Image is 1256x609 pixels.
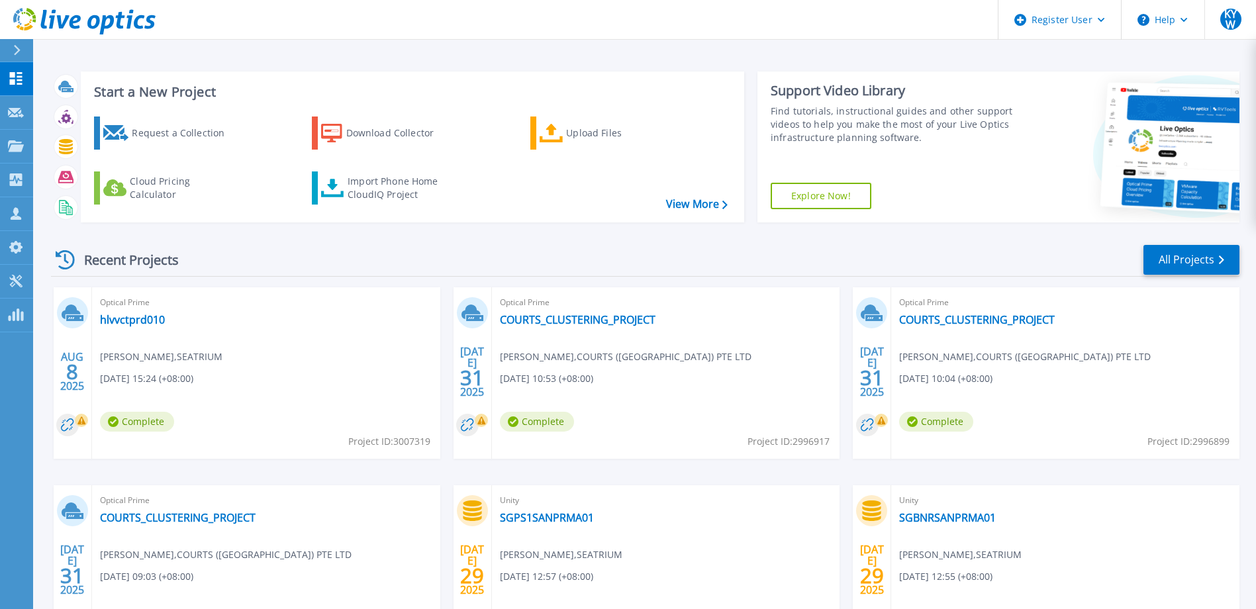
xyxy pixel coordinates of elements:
[459,545,485,594] div: [DATE] 2025
[500,313,655,326] a: COURTS_CLUSTERING_PROJECT
[460,570,484,581] span: 29
[94,85,727,99] h3: Start a New Project
[859,545,885,594] div: [DATE] 2025
[94,117,242,150] a: Request a Collection
[100,313,165,326] a: hlvvctprd010
[460,372,484,383] span: 31
[100,412,174,432] span: Complete
[100,371,193,386] span: [DATE] 15:24 (+08:00)
[899,313,1055,326] a: COURTS_CLUSTERING_PROJECT
[748,434,830,449] span: Project ID: 2996917
[500,371,593,386] span: [DATE] 10:53 (+08:00)
[771,105,1016,144] div: Find tutorials, instructional guides and other support videos to help you make the most of your L...
[348,175,451,201] div: Import Phone Home CloudIQ Project
[899,412,973,432] span: Complete
[500,511,594,524] a: SGPS1SANPRMA01
[312,117,459,150] a: Download Collector
[346,120,452,146] div: Download Collector
[860,570,884,581] span: 29
[899,493,1232,508] span: Unity
[771,82,1016,99] div: Support Video Library
[51,244,197,276] div: Recent Projects
[348,434,430,449] span: Project ID: 3007319
[100,547,352,562] span: [PERSON_NAME] , COURTS ([GEOGRAPHIC_DATA]) PTE LTD
[500,569,593,584] span: [DATE] 12:57 (+08:00)
[132,120,238,146] div: Request a Collection
[459,348,485,396] div: [DATE] 2025
[666,198,728,211] a: View More
[60,545,85,594] div: [DATE] 2025
[530,117,678,150] a: Upload Files
[899,569,992,584] span: [DATE] 12:55 (+08:00)
[899,547,1022,562] span: [PERSON_NAME] , SEATRIUM
[859,348,885,396] div: [DATE] 2025
[500,295,832,310] span: Optical Prime
[1220,9,1241,30] span: KYW
[899,511,996,524] a: SGBNRSANPRMA01
[500,412,574,432] span: Complete
[60,348,85,396] div: AUG 2025
[100,350,222,364] span: [PERSON_NAME] , SEATRIUM
[500,547,622,562] span: [PERSON_NAME] , SEATRIUM
[771,183,871,209] a: Explore Now!
[100,511,256,524] a: COURTS_CLUSTERING_PROJECT
[100,569,193,584] span: [DATE] 09:03 (+08:00)
[899,350,1151,364] span: [PERSON_NAME] , COURTS ([GEOGRAPHIC_DATA]) PTE LTD
[500,350,751,364] span: [PERSON_NAME] , COURTS ([GEOGRAPHIC_DATA]) PTE LTD
[1147,434,1230,449] span: Project ID: 2996899
[94,171,242,205] a: Cloud Pricing Calculator
[100,295,432,310] span: Optical Prime
[899,371,992,386] span: [DATE] 10:04 (+08:00)
[860,372,884,383] span: 31
[1143,245,1239,275] a: All Projects
[66,366,78,377] span: 8
[899,295,1232,310] span: Optical Prime
[100,493,432,508] span: Optical Prime
[500,493,832,508] span: Unity
[130,175,236,201] div: Cloud Pricing Calculator
[566,120,672,146] div: Upload Files
[60,570,84,581] span: 31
